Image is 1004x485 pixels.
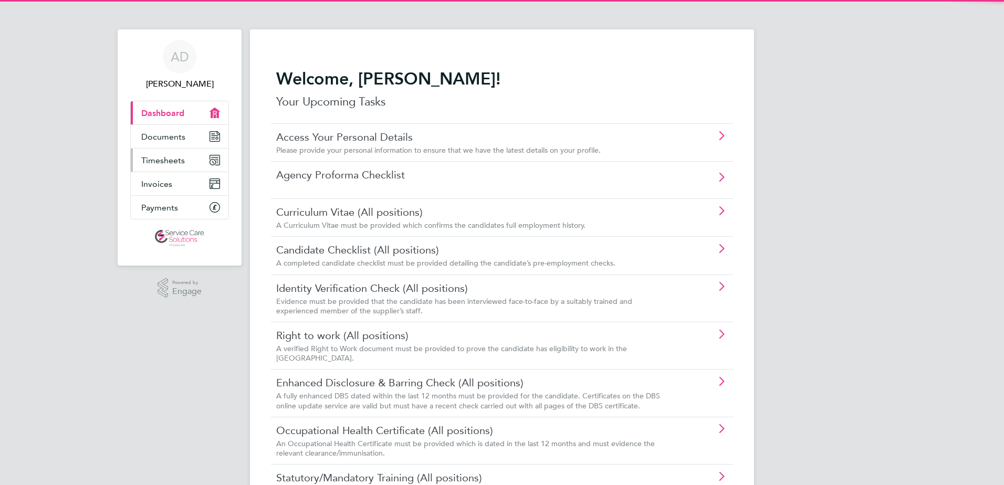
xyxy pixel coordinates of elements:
span: Evidence must be provided that the candidate has been interviewed face-to-face by a suitably trai... [276,297,632,315]
img: servicecare-logo-retina.png [155,230,204,247]
a: Timesheets [131,149,228,172]
a: Powered byEngage [158,278,202,298]
span: Documents [141,132,185,142]
span: A fully enhanced DBS dated within the last 12 months must be provided for the candidate. Certific... [276,391,660,410]
span: A verified Right to Work document must be provided to prove the candidate has eligibility to work... [276,344,627,363]
p: Your Upcoming Tasks [276,93,728,110]
a: Enhanced Disclosure & Barring Check (All positions) [276,376,668,389]
a: Statutory/Mandatory Training (All positions) [276,471,668,484]
a: Documents [131,125,228,148]
h2: Welcome, [PERSON_NAME]! [276,68,728,89]
span: An Occupational Health Certificate must be provided which is dated in the last 12 months and must... [276,439,655,458]
span: Invoices [141,179,172,189]
span: Payments [141,203,178,213]
span: Alicia Diyyo [130,78,229,90]
span: A Curriculum Vitae must be provided which confirms the candidates full employment history. [276,220,585,230]
a: Invoices [131,172,228,195]
a: Dashboard [131,101,228,124]
span: Engage [172,287,202,296]
a: Identity Verification Check (All positions) [276,281,668,295]
a: Occupational Health Certificate (All positions) [276,424,668,437]
span: Dashboard [141,108,184,118]
a: Right to work (All positions) [276,329,668,342]
span: Powered by [172,278,202,287]
a: Payments [131,196,228,219]
nav: Main navigation [118,29,242,266]
span: Timesheets [141,155,185,165]
a: AD[PERSON_NAME] [130,40,229,90]
span: A completed candidate checklist must be provided detailing the candidate’s pre-employment checks. [276,258,615,268]
span: AD [171,50,189,64]
span: Please provide your personal information to ensure that we have the latest details on your profile. [276,145,601,155]
a: Go to home page [130,230,229,247]
a: Access Your Personal Details [276,130,668,144]
a: Curriculum Vitae (All positions) [276,205,668,219]
a: Agency Proforma Checklist [276,168,668,182]
a: Candidate Checklist (All positions) [276,243,668,257]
